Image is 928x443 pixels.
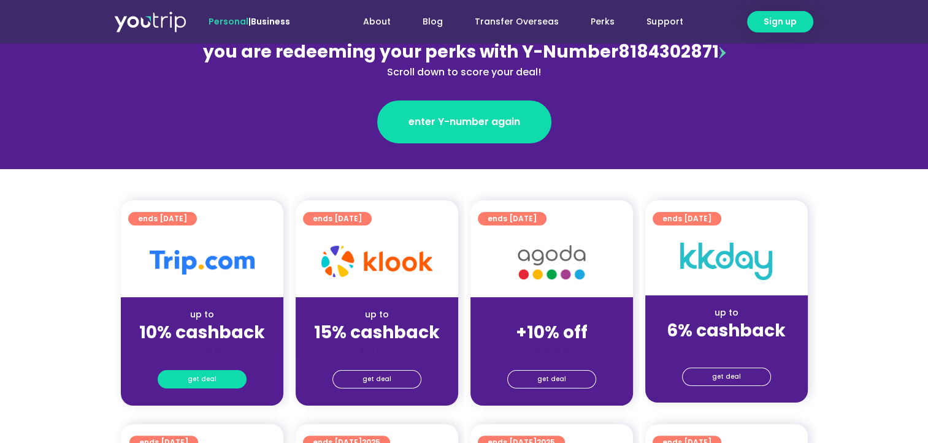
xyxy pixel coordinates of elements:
[407,10,459,33] a: Blog
[653,212,721,225] a: ends [DATE]
[347,10,407,33] a: About
[377,100,551,143] a: enter Y-number again
[575,10,631,33] a: Perks
[540,308,563,320] span: up to
[158,370,247,388] a: get deal
[537,371,566,388] span: get deal
[516,320,588,344] strong: +10% off
[138,212,187,225] span: ends [DATE]
[131,344,274,357] div: (for stays only)
[188,371,217,388] span: get deal
[631,10,699,33] a: Support
[747,11,813,32] a: Sign up
[209,15,248,28] span: Personal
[655,306,798,319] div: up to
[313,212,362,225] span: ends [DATE]
[314,320,440,344] strong: 15% cashback
[303,212,372,225] a: ends [DATE]
[305,344,448,357] div: (for stays only)
[507,370,596,388] a: get deal
[198,39,731,80] div: 8184302871
[139,320,265,344] strong: 10% cashback
[480,344,623,357] div: (for stays only)
[323,10,699,33] nav: Menu
[131,308,274,321] div: up to
[764,15,797,28] span: Sign up
[488,212,537,225] span: ends [DATE]
[408,115,520,129] span: enter Y-number again
[198,65,731,80] div: Scroll down to score your deal!
[712,368,741,385] span: get deal
[459,10,575,33] a: Transfer Overseas
[203,40,618,64] span: you are redeeming your perks with Y-Number
[478,212,546,225] a: ends [DATE]
[667,319,786,343] strong: 6% cashback
[662,212,711,225] span: ends [DATE]
[128,212,197,225] a: ends [DATE]
[682,368,771,386] a: get deal
[251,15,290,28] a: Business
[332,370,421,388] a: get deal
[655,342,798,355] div: (for stays only)
[209,15,290,28] span: |
[362,371,391,388] span: get deal
[305,308,448,321] div: up to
